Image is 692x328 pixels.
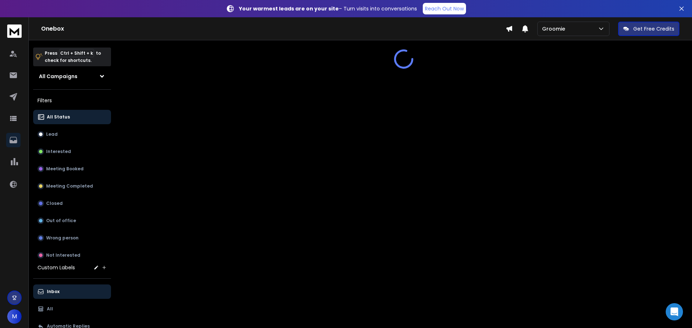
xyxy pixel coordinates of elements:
p: Out of office [46,218,76,224]
p: Interested [46,149,71,154]
button: Lead [33,127,111,141]
button: Not Interested [33,248,111,262]
button: All Status [33,110,111,124]
p: – Turn visits into conversations [239,5,417,12]
p: Wrong person [46,235,79,241]
strong: Your warmest leads are on your site [239,5,339,12]
button: Inbox [33,284,111,299]
button: All [33,302,111,316]
p: Groomie [542,25,568,32]
div: Open Intercom Messenger [666,303,683,320]
p: Inbox [47,289,59,295]
h3: Custom Labels [37,264,75,271]
button: Get Free Credits [618,22,679,36]
p: Closed [46,201,63,206]
p: Meeting Completed [46,183,93,189]
p: Meeting Booked [46,166,84,172]
p: Get Free Credits [633,25,674,32]
button: Wrong person [33,231,111,245]
h3: Filters [33,95,111,105]
button: All Campaigns [33,69,111,84]
button: Out of office [33,214,111,228]
button: Closed [33,196,111,211]
p: Lead [46,131,58,137]
p: Reach Out Now [425,5,464,12]
p: Press to check for shortcuts. [45,50,101,64]
p: All [47,306,53,312]
button: Interested [33,144,111,159]
button: Meeting Booked [33,162,111,176]
button: M [7,309,22,324]
span: Ctrl + Shift + k [59,49,94,57]
img: logo [7,24,22,38]
h1: All Campaigns [39,73,77,80]
button: Meeting Completed [33,179,111,193]
a: Reach Out Now [423,3,466,14]
p: All Status [47,114,70,120]
p: Not Interested [46,252,80,258]
h1: Onebox [41,24,506,33]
